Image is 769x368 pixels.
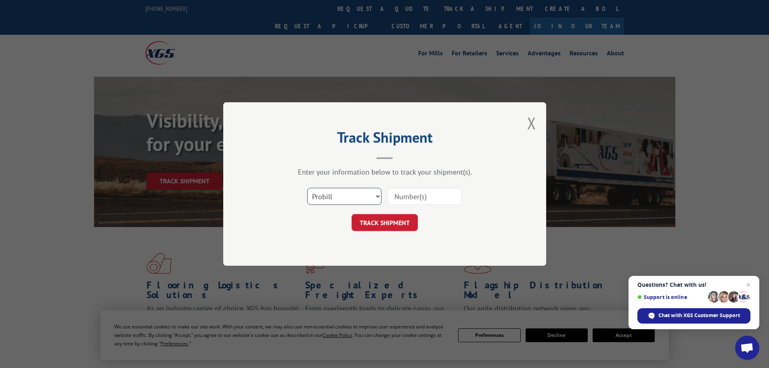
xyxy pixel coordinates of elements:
[637,294,705,300] span: Support is online
[264,132,506,147] h2: Track Shipment
[352,214,418,231] button: TRACK SHIPMENT
[637,282,750,288] span: Questions? Chat with us!
[637,308,750,324] div: Chat with XGS Customer Support
[735,336,759,360] div: Open chat
[658,312,740,319] span: Chat with XGS Customer Support
[744,280,753,290] span: Close chat
[388,188,462,205] input: Number(s)
[527,112,536,134] button: Close modal
[264,167,506,177] div: Enter your information below to track your shipment(s).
